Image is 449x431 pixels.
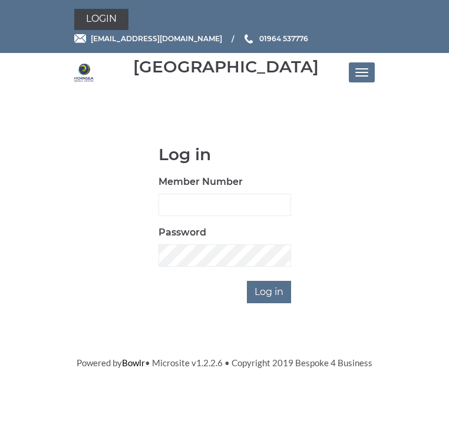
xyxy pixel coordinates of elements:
[159,175,243,189] label: Member Number
[74,63,94,82] img: Hornsea Bowls Centre
[133,58,319,76] div: [GEOGRAPHIC_DATA]
[349,62,375,82] button: Toggle navigation
[159,226,206,240] label: Password
[74,34,86,43] img: Email
[259,34,308,43] span: 01964 537776
[245,34,253,44] img: Phone us
[159,145,291,164] h1: Log in
[74,9,128,30] a: Login
[122,357,145,368] a: Bowlr
[91,34,222,43] span: [EMAIL_ADDRESS][DOMAIN_NAME]
[247,281,291,303] input: Log in
[77,357,372,368] span: Powered by • Microsite v1.2.2.6 • Copyright 2019 Bespoke 4 Business
[74,33,222,44] a: Email [EMAIL_ADDRESS][DOMAIN_NAME]
[243,33,308,44] a: Phone us 01964 537776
